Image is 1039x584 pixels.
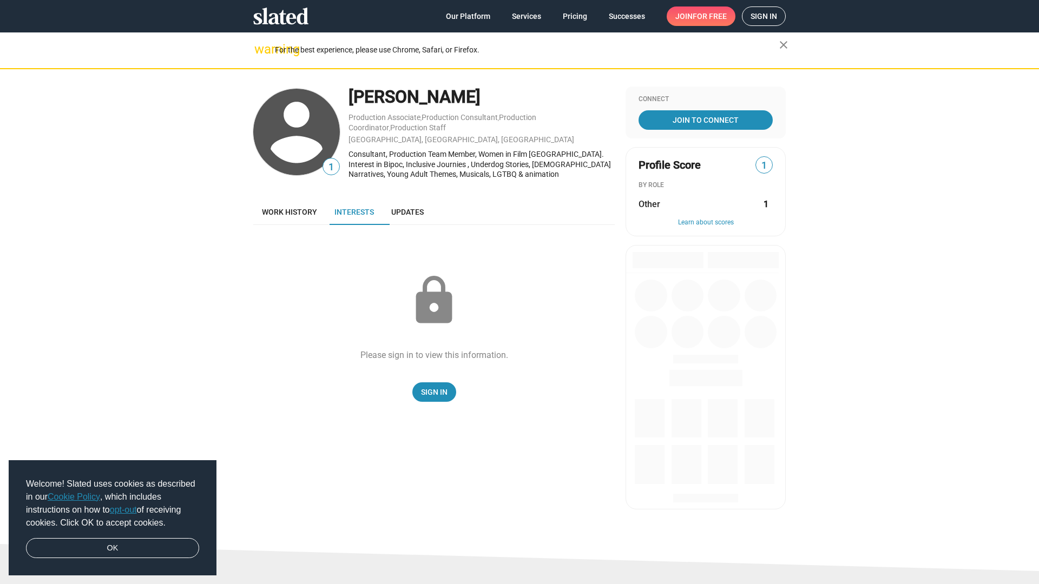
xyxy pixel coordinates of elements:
[742,6,786,26] a: Sign in
[641,110,771,130] span: Join To Connect
[609,6,645,26] span: Successes
[26,477,199,529] span: Welcome! Slated uses cookies as described in our , which includes instructions on how to of recei...
[390,123,446,132] a: Production Staff
[639,181,773,190] div: BY ROLE
[323,160,339,175] span: 1
[110,505,137,514] a: opt-out
[421,382,448,402] span: Sign In
[348,113,420,122] a: Production Associate
[563,6,587,26] span: Pricing
[777,38,790,51] mat-icon: close
[639,218,773,227] button: Learn about scores
[348,149,615,180] div: Consultant, Production Team Member, Women in Film [GEOGRAPHIC_DATA]. Interest in Bipoc, Inclusive...
[326,199,383,225] a: Interests
[412,382,456,402] a: Sign In
[693,6,727,26] span: for free
[48,492,100,501] a: Cookie Policy
[437,6,499,26] a: Our Platform
[675,6,727,26] span: Join
[275,43,779,57] div: For the best experience, please use Chrome, Safari, or Firefox.
[756,158,772,173] span: 1
[348,85,615,109] div: [PERSON_NAME]
[253,199,326,225] a: Work history
[391,208,424,216] span: Updates
[554,6,596,26] a: Pricing
[422,113,498,122] a: Production Consultant
[407,274,461,328] mat-icon: lock
[420,115,422,121] span: ,
[512,6,541,26] span: Services
[383,199,432,225] a: Updates
[639,158,701,172] span: Profile Score
[9,460,216,576] div: cookieconsent
[498,115,499,121] span: ,
[639,95,773,104] div: Connect
[600,6,654,26] a: Successes
[26,538,199,559] a: dismiss cookie message
[446,6,490,26] span: Our Platform
[360,349,508,361] div: Please sign in to view this information.
[751,7,777,25] span: Sign in
[503,6,550,26] a: Services
[639,110,773,130] a: Join To Connect
[334,208,374,216] span: Interests
[639,198,660,210] span: Other
[764,198,768,210] strong: 1
[348,135,574,144] a: [GEOGRAPHIC_DATA], [GEOGRAPHIC_DATA], [GEOGRAPHIC_DATA]
[389,125,390,131] span: ,
[348,113,536,132] a: Production Coordinator
[262,208,317,216] span: Work history
[254,43,267,56] mat-icon: warning
[667,6,735,26] a: Joinfor free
